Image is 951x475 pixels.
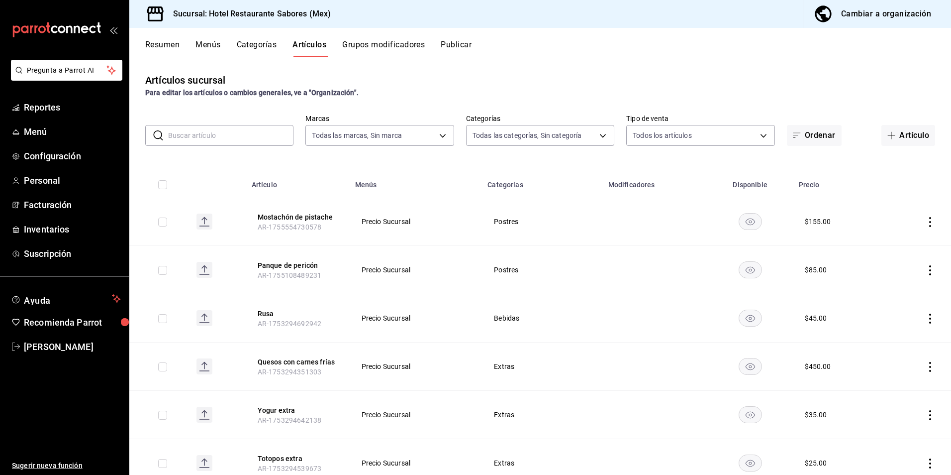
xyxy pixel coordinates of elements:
[925,459,935,469] button: Acciones
[12,462,83,470] font: Sugerir nueva función
[739,455,762,472] button: Disponibilidad-producto
[258,271,321,279] span: AR-1755108489231
[809,314,827,322] font: 45.00
[237,40,277,57] button: Categorías
[24,200,72,210] font: Facturación
[258,223,321,231] span: AR-1755554730578
[362,363,470,370] span: Precio Sucursal
[312,130,402,140] span: Todas las marcas, Sin marca
[145,89,359,97] strong: Para editar los artículos o cambios generales, ve a "Organización".
[787,125,842,146] button: Ordenar
[481,166,602,198] th: Categorías
[145,73,225,88] div: Artículos sucursal
[925,314,935,324] button: Acciones
[24,248,71,259] font: Suscripción
[258,357,337,367] button: editar-producto-ubicación
[292,40,326,57] button: Artículos
[362,411,470,418] span: Precio Sucursal
[258,320,321,328] span: AR-1753294692942
[362,218,470,225] span: Precio Sucursal
[24,342,94,352] font: [PERSON_NAME]
[739,213,762,230] button: Disponibilidad-producto
[809,459,827,467] font: 25.00
[494,266,589,273] span: Postres
[494,315,589,322] span: Bebidas
[24,151,81,161] font: Configuración
[24,293,108,305] span: Ayuda
[633,130,692,140] span: Todos los artículos
[841,7,931,21] div: Cambiar a organización
[494,411,589,418] span: Extras
[24,126,47,137] font: Menú
[739,310,762,327] button: Disponibilidad-producto
[362,460,470,467] span: Precio Sucursal
[11,60,122,81] button: Pregunta a Parrot AI
[805,217,831,227] div: $
[24,224,69,235] font: Inventarios
[602,166,708,198] th: Modificadores
[805,265,827,275] div: $
[441,40,472,57] button: Publicar
[165,8,331,20] h3: Sucursal: Hotel Restaurante Sabores (Mex)
[466,115,614,122] label: Categorías
[305,115,454,122] label: Marcas
[494,218,589,225] span: Postres
[805,410,827,420] div: $
[805,131,836,140] font: Ordenar
[342,40,425,57] button: Grupos modificadores
[145,40,180,50] font: Resumen
[473,130,582,140] span: Todas las categorías, Sin categoría
[494,363,589,370] span: Extras
[27,65,107,76] span: Pregunta a Parrot AI
[109,26,117,34] button: open_drawer_menu
[809,362,831,370] font: 450.00
[626,115,774,122] label: Tipo de venta
[925,265,935,275] button: Acciones
[258,368,321,376] span: AR-1753294351303
[708,166,793,198] th: Disponible
[258,309,337,319] button: editar-producto-ubicación
[805,313,827,323] div: $
[258,260,337,270] button: editar-producto-ubicación
[925,410,935,420] button: Acciones
[494,460,589,467] span: Extras
[809,266,827,274] font: 85.00
[24,175,60,186] font: Personal
[258,454,337,464] button: editar-producto-ubicación
[809,411,827,419] font: 35.00
[362,315,470,322] span: Precio Sucursal
[899,131,929,140] font: Artículo
[7,72,122,83] a: Pregunta a Parrot AI
[805,458,827,468] div: $
[258,416,321,424] span: AR-1753294642138
[195,40,220,57] button: Menús
[168,125,293,145] input: Buscar artículo
[809,218,831,226] font: 155.00
[925,362,935,372] button: Acciones
[925,217,935,227] button: Acciones
[739,406,762,423] button: Disponibilidad-producto
[258,212,337,222] button: editar-producto-ubicación
[362,266,470,273] span: Precio Sucursal
[349,166,482,198] th: Menús
[739,358,762,375] button: Disponibilidad-producto
[805,361,831,371] div: $
[24,317,102,328] font: Recomienda Parrot
[258,405,337,415] button: editar-producto-ubicación
[145,40,951,57] div: Pestañas de navegación
[24,102,60,113] font: Reportes
[881,125,935,146] button: Artículo
[246,166,349,198] th: Artículo
[258,465,321,473] span: AR-1753294539673
[739,261,762,278] button: Disponibilidad-producto
[793,166,883,198] th: Precio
